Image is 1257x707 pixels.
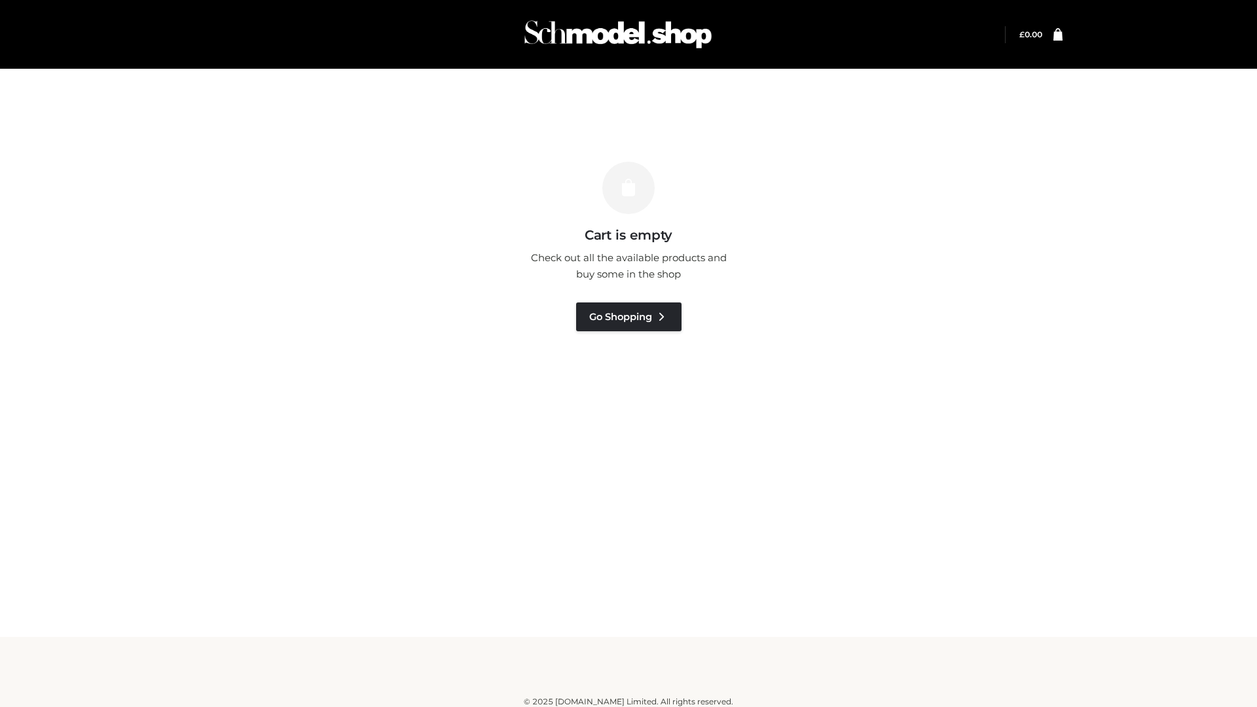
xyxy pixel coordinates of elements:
[1019,29,1025,39] span: £
[576,302,682,331] a: Go Shopping
[1019,29,1042,39] bdi: 0.00
[1019,29,1042,39] a: £0.00
[524,249,733,283] p: Check out all the available products and buy some in the shop
[520,9,716,60] img: Schmodel Admin 964
[224,227,1033,243] h3: Cart is empty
